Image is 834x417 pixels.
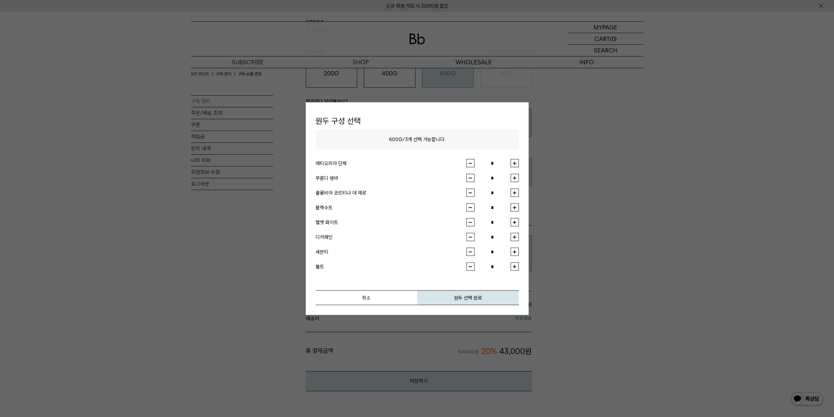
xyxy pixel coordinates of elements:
[316,233,466,241] div: 디카페인
[316,262,466,270] div: 몰트
[389,136,402,142] span: 600G
[316,159,466,167] div: 에티오피아 단체
[417,290,519,305] button: 원두 선택 완료
[405,136,408,142] span: 3
[316,130,519,149] p: / 개 선택 가능합니다.
[316,203,466,211] div: 블랙수트
[316,112,519,130] h1: 원두 구성 선택
[316,189,466,197] div: 콜롬비아 코르티나 데 예로
[316,218,466,226] div: 벨벳 화이트
[316,248,466,256] div: 세븐티
[316,174,466,182] div: 부룬디 넴바
[316,290,417,305] button: 취소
